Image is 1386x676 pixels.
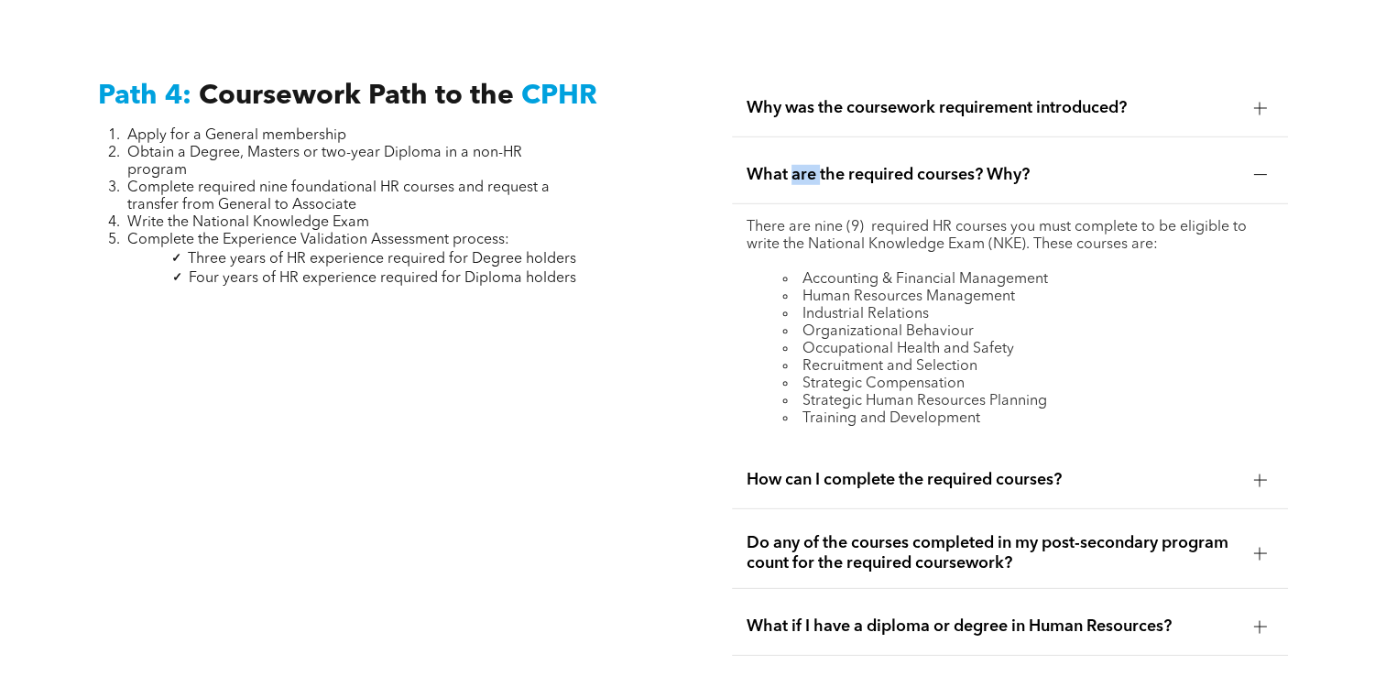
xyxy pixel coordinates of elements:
li: Strategic Human Resources Planning [783,393,1273,410]
span: What if I have a diploma or degree in Human Resources? [747,616,1239,637]
span: Why was the coursework requirement introduced? [747,98,1239,118]
span: Complete the Experience Validation Assessment process: [127,233,509,247]
li: Human Resources Management [783,289,1273,306]
span: Write the National Knowledge Exam [127,215,369,230]
span: Three years of HR experience required for Degree holders [188,252,576,267]
span: Four years of HR experience required for Diploma holders [189,271,576,286]
span: Path 4: [98,82,191,110]
li: Accounting & Financial Management [783,271,1273,289]
span: Do any of the courses completed in my post-secondary program count for the required coursework? [747,533,1239,573]
span: Complete required nine foundational HR courses and request a transfer from General to Associate [127,180,550,213]
li: Industrial Relations [783,306,1273,323]
span: What are the required courses? Why? [747,165,1239,185]
li: Training and Development [783,410,1273,428]
p: There are nine (9) required HR courses you must complete to be eligible to write the National Kno... [747,219,1273,254]
span: CPHR [521,82,597,110]
li: Organizational Behaviour [783,323,1273,341]
span: Apply for a General membership [127,128,346,143]
span: Obtain a Degree, Masters or two-year Diploma in a non-HR program [127,146,522,178]
span: Coursework Path to the [199,82,514,110]
li: Strategic Compensation [783,376,1273,393]
span: How can I complete the required courses? [747,470,1239,490]
li: Occupational Health and Safety [783,341,1273,358]
li: Recruitment and Selection [783,358,1273,376]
